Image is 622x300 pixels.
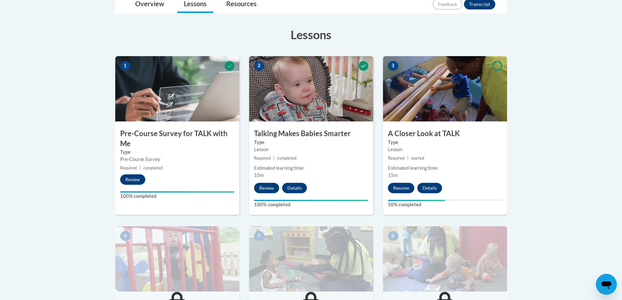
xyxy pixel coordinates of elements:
div: Lesson [254,146,368,153]
button: Details [417,183,442,193]
h3: Lessons [115,26,507,43]
button: Review [120,174,145,185]
iframe: Button to launch messaging window [596,274,617,295]
img: Course Image [383,56,507,121]
span: | [407,156,408,161]
span: completed [143,166,163,170]
img: Course Image [115,56,239,121]
span: completed [277,156,296,161]
span: 5 [254,231,264,241]
span: started [411,156,424,161]
div: Your progress [120,191,234,193]
span: 1 [120,61,131,71]
img: Course Image [383,226,507,292]
label: 100% completed [120,193,234,200]
h3: A Closer Look at TALK [383,129,507,139]
label: Type [254,139,368,146]
span: | [139,166,141,170]
button: Details [282,183,307,193]
span: Required [254,156,271,161]
span: 4 [120,231,131,241]
div: Pre-Course Survey [120,156,234,163]
h3: Talking Makes Babies Smarter [249,129,373,139]
label: Type [120,149,234,156]
span: Required [120,166,137,170]
div: Your progress [388,200,445,201]
label: 100% completed [254,201,368,208]
span: | [273,156,275,161]
span: 2 [254,61,264,71]
img: Course Image [249,56,373,121]
label: Type [388,139,502,146]
div: Estimated learning time: [254,165,368,172]
div: Lesson [388,146,502,153]
img: Course Image [115,226,239,292]
button: Review [254,183,279,193]
label: 50% completed [388,201,502,208]
h3: Pre-Course Survey for TALK with Me [115,129,239,149]
span: 3 [388,61,398,71]
span: 15m [388,172,398,178]
img: Course Image [249,226,373,292]
div: Your progress [254,200,368,201]
button: Resume [388,183,414,193]
span: 10m [254,172,264,178]
span: 6 [388,231,398,241]
span: Required [388,156,405,161]
div: Estimated learning time: [388,165,502,172]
